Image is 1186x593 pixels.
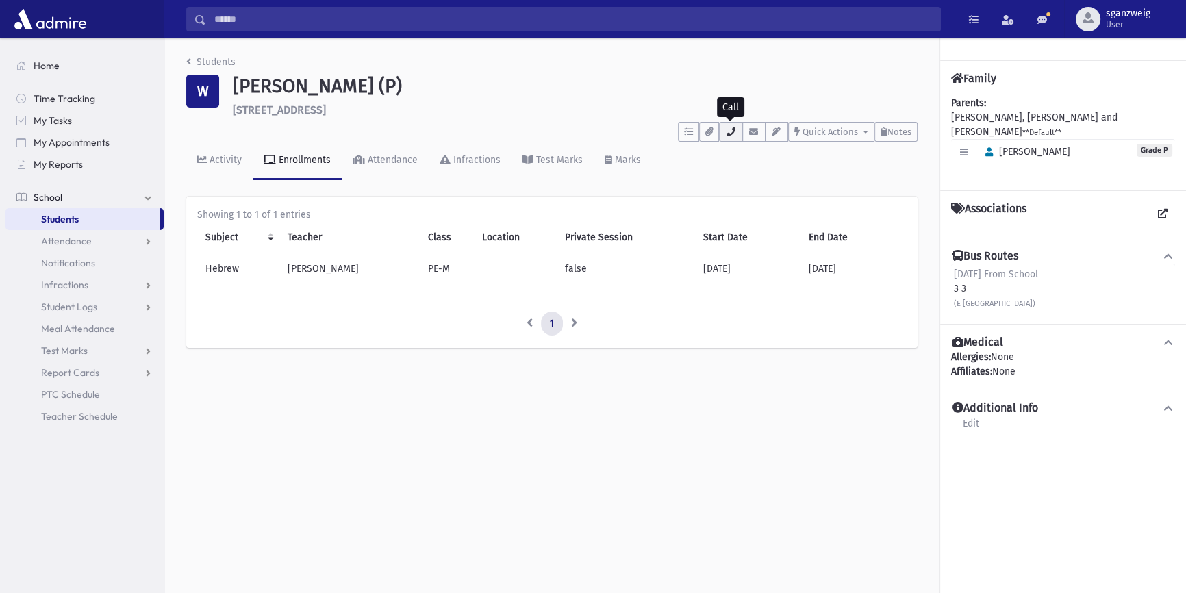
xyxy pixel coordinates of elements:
[5,383,164,405] a: PTC Schedule
[887,127,911,137] span: Notes
[5,340,164,362] a: Test Marks
[41,388,100,401] span: PTC Schedule
[186,55,236,75] nav: breadcrumb
[979,146,1070,157] span: [PERSON_NAME]
[954,299,1035,308] small: (E [GEOGRAPHIC_DATA])
[954,268,1038,280] span: [DATE] From School
[951,366,992,377] b: Affiliates:
[5,296,164,318] a: Student Logs
[5,230,164,252] a: Attendance
[41,344,88,357] span: Test Marks
[34,60,60,72] span: Home
[233,75,918,98] h1: [PERSON_NAME] (P)
[874,122,918,142] button: Notes
[279,222,420,253] th: Teacher
[207,154,242,166] div: Activity
[451,154,501,166] div: Infractions
[474,222,557,253] th: Location
[197,253,279,284] td: Hebrew
[197,222,279,253] th: Subject
[5,274,164,296] a: Infractions
[1137,144,1172,157] span: Grade P
[951,364,1175,379] div: None
[951,249,1175,264] button: Bus Routes
[800,222,907,253] th: End Date
[952,401,1038,416] h4: Additional Info
[951,97,986,109] b: Parents:
[695,222,800,253] th: Start Date
[612,154,641,166] div: Marks
[951,350,1175,379] div: None
[233,103,918,116] h6: [STREET_ADDRESS]
[41,257,95,269] span: Notifications
[253,142,342,180] a: Enrollments
[557,253,694,284] td: false
[279,253,420,284] td: [PERSON_NAME]
[5,186,164,208] a: School
[952,249,1018,264] h4: Bus Routes
[365,154,418,166] div: Attendance
[34,114,72,127] span: My Tasks
[5,88,164,110] a: Time Tracking
[429,142,512,180] a: Infractions
[276,154,331,166] div: Enrollments
[1106,19,1150,30] span: User
[954,267,1038,310] div: 3 3
[41,213,79,225] span: Students
[186,56,236,68] a: Students
[800,253,907,284] td: [DATE]
[186,75,219,108] div: W
[951,336,1175,350] button: Medical
[952,336,1003,350] h4: Medical
[41,366,99,379] span: Report Cards
[951,202,1026,227] h4: Associations
[41,235,92,247] span: Attendance
[951,351,991,363] b: Allergies:
[41,301,97,313] span: Student Logs
[34,191,62,203] span: School
[5,131,164,153] a: My Appointments
[951,401,1175,416] button: Additional Info
[951,96,1175,179] div: [PERSON_NAME], [PERSON_NAME] and [PERSON_NAME]
[557,222,694,253] th: Private Session
[1106,8,1150,19] span: sganzweig
[5,110,164,131] a: My Tasks
[951,72,996,85] h4: Family
[695,253,800,284] td: [DATE]
[41,323,115,335] span: Meal Attendance
[11,5,90,33] img: AdmirePro
[717,97,744,117] div: Call
[803,127,858,137] span: Quick Actions
[541,312,563,336] a: 1
[788,122,874,142] button: Quick Actions
[420,253,474,284] td: PE-M
[533,154,583,166] div: Test Marks
[34,158,83,171] span: My Reports
[5,318,164,340] a: Meal Attendance
[186,142,253,180] a: Activity
[962,416,980,440] a: Edit
[206,7,940,31] input: Search
[5,362,164,383] a: Report Cards
[5,55,164,77] a: Home
[5,252,164,274] a: Notifications
[420,222,474,253] th: Class
[41,279,88,291] span: Infractions
[1150,202,1175,227] a: View all Associations
[41,410,118,422] span: Teacher Schedule
[512,142,594,180] a: Test Marks
[5,153,164,175] a: My Reports
[197,207,907,222] div: Showing 1 to 1 of 1 entries
[594,142,652,180] a: Marks
[34,92,95,105] span: Time Tracking
[34,136,110,149] span: My Appointments
[342,142,429,180] a: Attendance
[5,405,164,427] a: Teacher Schedule
[5,208,160,230] a: Students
